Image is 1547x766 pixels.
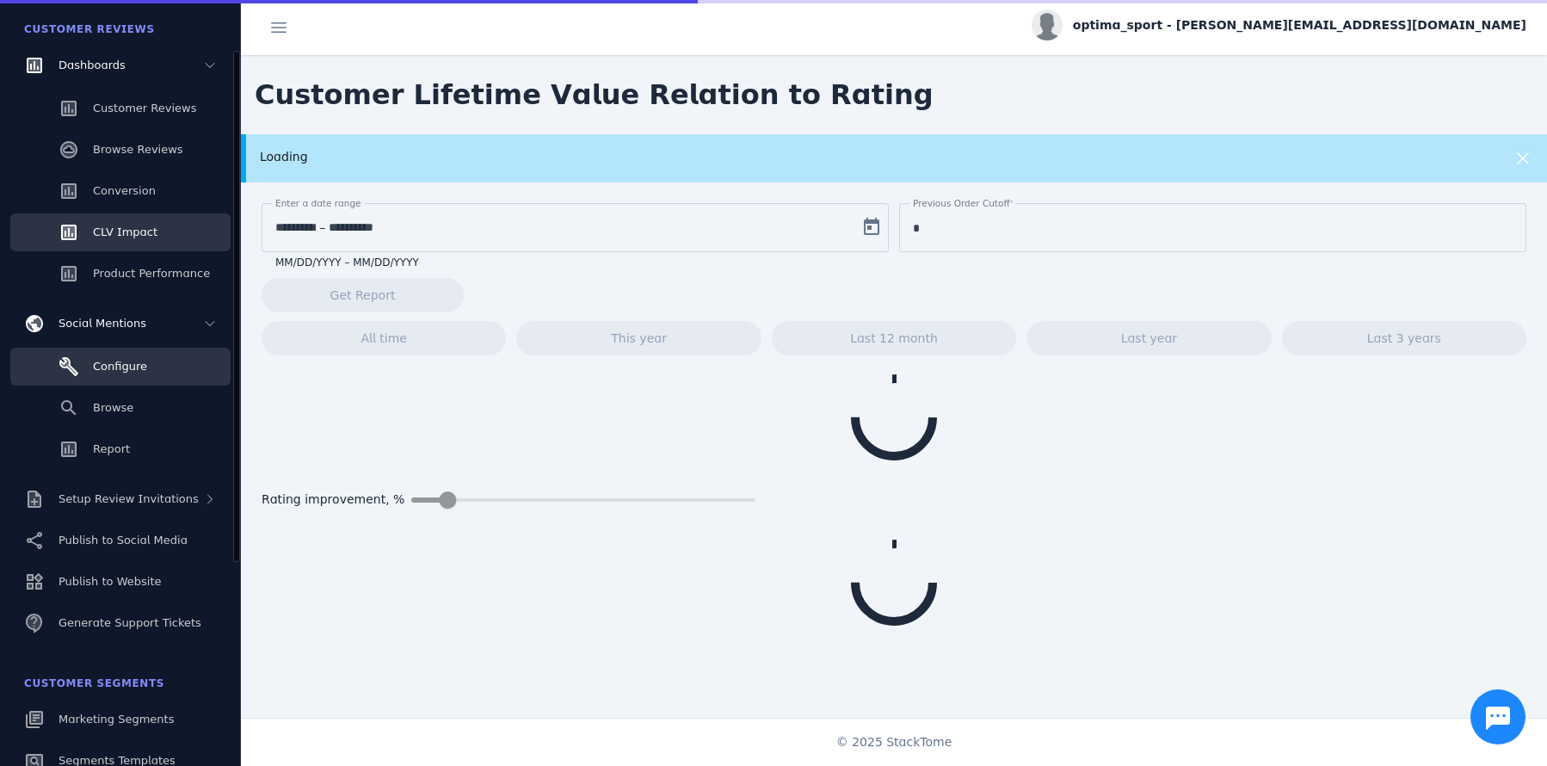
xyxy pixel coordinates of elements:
span: Configure [93,360,147,373]
span: Social Mentions [59,317,146,330]
span: Publish to Website [59,575,161,588]
a: Publish to Social Media [10,522,231,559]
span: Browse [93,401,133,414]
a: Conversion [10,172,231,210]
a: Report [10,430,231,468]
button: optima_sport - [PERSON_NAME][EMAIL_ADDRESS][DOMAIN_NAME] [1032,9,1526,40]
a: Publish to Website [10,563,231,601]
span: CLV Impact [93,225,157,238]
span: Marketing Segments [59,713,174,726]
span: Setup Review Invitations [59,492,199,505]
span: Generate Support Tickets [59,616,201,629]
a: Browse Reviews [10,131,231,169]
span: Report [93,442,130,455]
a: Product Performance [10,255,231,293]
span: Dashboards [59,59,126,71]
a: Customer Reviews [10,90,231,127]
a: Generate Support Tickets [10,604,231,642]
img: profile.jpg [1032,9,1063,40]
span: Publish to Social Media [59,534,188,547]
div: Loading [260,148,1406,166]
mat-label: Rating improvement, % [262,492,404,506]
span: – [319,217,325,238]
span: Customer Reviews [24,23,155,35]
span: Product Performance [93,267,210,280]
mat-label: Enter a date range [275,198,361,208]
a: CLV Impact [10,213,231,251]
span: Customer Lifetime Value Relation to Rating [241,60,947,129]
mat-hint: MM/DD/YYYY – MM/DD/YYYY [275,252,419,269]
span: Customer Reviews [93,102,196,114]
span: optima_sport - [PERSON_NAME][EMAIL_ADDRESS][DOMAIN_NAME] [1073,16,1526,34]
a: Browse [10,389,231,427]
span: Conversion [93,184,156,197]
span: © 2025 StackTome [836,733,952,751]
mat-label: Previous Order Cutoff [913,198,1010,208]
a: Configure [10,348,231,386]
a: Marketing Segments [10,701,231,738]
span: Browse Reviews [93,143,183,156]
button: Open calendar [854,210,889,244]
span: Customer Segments [24,677,164,689]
